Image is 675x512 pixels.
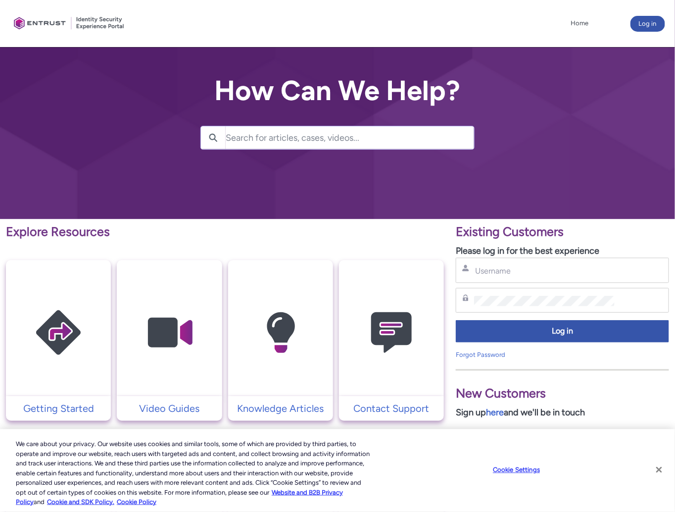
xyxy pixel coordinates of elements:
a: here [486,407,504,418]
img: Getting Started [11,280,105,386]
button: Log in [630,16,665,32]
input: Username [474,266,614,276]
p: Existing Customers [456,223,669,241]
a: Home [568,16,591,31]
a: Getting Started [6,401,111,416]
p: Video Guides [122,401,217,416]
button: Log in [456,320,669,342]
span: Log in [462,326,663,337]
a: Forgot Password [456,351,505,358]
a: Cookie and SDK Policy. [47,498,114,506]
p: Getting Started [11,401,106,416]
p: Sign up and we'll be in touch [456,406,669,419]
p: Knowledge Articles [233,401,328,416]
a: Cookie Policy [117,498,156,506]
a: Contact Support [339,401,444,416]
h2: How Can We Help? [200,75,475,106]
button: Search [201,126,226,149]
img: Video Guides [123,280,217,386]
input: Search for articles, cases, videos... [226,126,474,149]
button: Cookie Settings [485,460,547,480]
div: We care about your privacy. Our website uses cookies and similar tools, some of which are provide... [16,439,371,507]
p: Explore Resources [6,223,444,241]
img: Knowledge Articles [234,280,328,386]
button: Close [648,459,670,481]
p: New Customers [456,384,669,403]
a: Knowledge Articles [228,401,333,416]
img: Contact Support [344,280,438,386]
p: Please log in for the best experience [456,244,669,258]
a: Video Guides [117,401,222,416]
p: Contact Support [344,401,439,416]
